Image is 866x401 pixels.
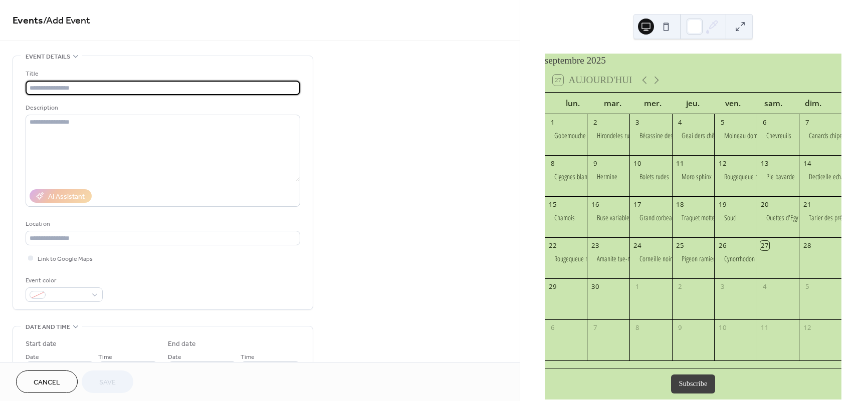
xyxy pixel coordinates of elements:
[718,241,727,250] div: 26
[639,131,691,141] div: Bécassine des marais
[766,172,795,182] div: Pie bavarde
[633,241,642,250] div: 24
[672,131,715,141] div: Geai ders chênes
[591,323,600,332] div: 7
[760,282,769,291] div: 4
[672,254,715,264] div: Pigeon ramier
[809,131,851,141] div: Canards chipeaux
[673,93,713,114] div: jeu.
[676,241,685,250] div: 25
[597,254,648,264] div: Amanite tue-mouches
[554,254,595,264] div: Rougequeue noir
[591,282,600,291] div: 30
[554,131,597,141] div: Gobemouche noir
[26,322,70,332] span: Date and time
[724,172,765,182] div: Rougequeue noir
[26,52,70,62] span: Event details
[98,352,112,362] span: Time
[714,213,757,223] div: Souci
[548,323,557,332] div: 6
[799,172,841,182] div: Decticelle echassière
[757,131,799,141] div: Chevreuils
[548,282,557,291] div: 29
[587,213,629,223] div: Buse variable
[799,131,841,141] div: Canards chipeaux
[672,213,715,223] div: Traquet motteux
[724,254,755,264] div: Cynorrhodon
[766,213,806,223] div: Ouettes d'Egypte
[718,118,727,127] div: 5
[629,172,672,182] div: Bolets rudes
[760,241,769,250] div: 27
[545,213,587,223] div: Chamois
[803,118,812,127] div: 7
[633,200,642,209] div: 17
[803,159,812,168] div: 14
[545,254,587,264] div: Rougequeue noir
[799,213,841,223] div: Tarier des prés
[682,213,720,223] div: Traquet motteux
[633,118,642,127] div: 3
[241,352,255,362] span: Time
[26,69,298,79] div: Title
[13,11,43,31] a: Events
[629,213,672,223] div: Grand corbeau
[682,172,712,182] div: Moro sphinx
[803,282,812,291] div: 5
[548,241,557,250] div: 22
[26,219,298,229] div: Location
[676,323,685,332] div: 9
[682,254,715,264] div: Pigeon ramier
[597,131,646,141] div: Hirondeles rustiques
[760,200,769,209] div: 20
[633,282,642,291] div: 1
[38,254,93,264] span: Link to Google Maps
[714,172,757,182] div: Rougequeue noir
[639,213,675,223] div: Grand corbeau
[793,93,833,114] div: dim.
[26,339,57,349] div: Start date
[545,131,587,141] div: Gobemouche noir
[597,213,629,223] div: Buse variable
[587,131,629,141] div: Hirondeles rustiques
[43,11,90,31] span: / Add Event
[809,213,845,223] div: Tarier des prés
[724,213,737,223] div: Souci
[682,131,723,141] div: Geai ders chênes
[591,118,600,127] div: 2
[760,118,769,127] div: 6
[803,323,812,332] div: 12
[714,131,757,141] div: Moineau domestique
[676,118,685,127] div: 4
[548,159,557,168] div: 8
[724,131,775,141] div: Moineau domestique
[545,172,587,182] div: Cigognes blanches
[713,93,753,114] div: ven.
[639,254,675,264] div: Corneille noire
[591,159,600,168] div: 9
[34,377,60,388] span: Cancel
[803,241,812,250] div: 28
[718,323,727,332] div: 10
[591,200,600,209] div: 16
[553,93,593,114] div: lun.
[629,254,672,264] div: Corneille noire
[757,172,799,182] div: Pie bavarde
[587,172,629,182] div: Hermine
[633,323,642,332] div: 8
[591,241,600,250] div: 23
[803,200,812,209] div: 21
[554,213,575,223] div: Chamois
[548,118,557,127] div: 1
[26,352,39,362] span: Date
[593,93,633,114] div: mar.
[587,254,629,264] div: Amanite tue-mouches
[760,323,769,332] div: 11
[718,282,727,291] div: 3
[26,103,298,113] div: Description
[16,370,78,393] button: Cancel
[554,172,598,182] div: Cigognes blanches
[548,200,557,209] div: 15
[676,200,685,209] div: 18
[760,159,769,168] div: 13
